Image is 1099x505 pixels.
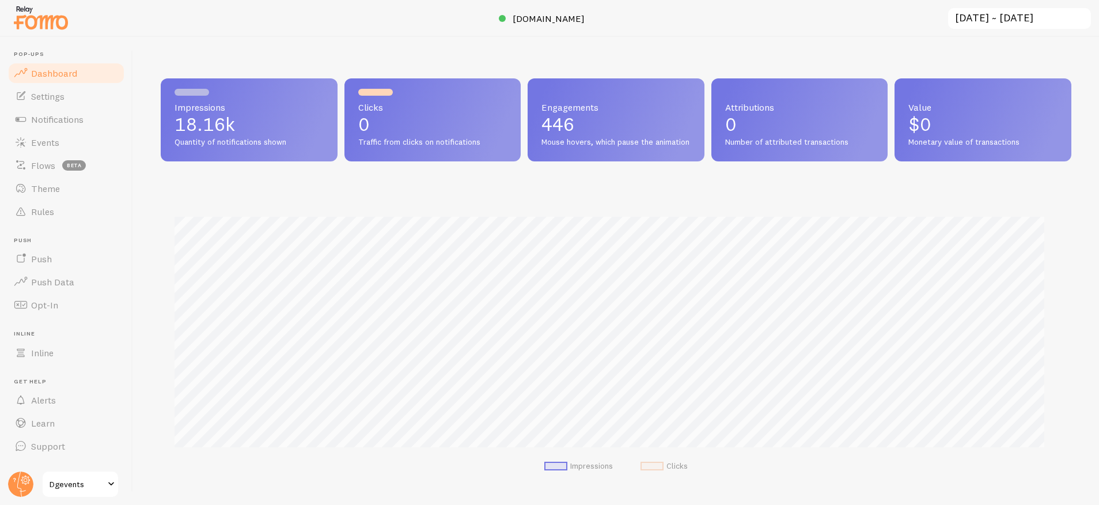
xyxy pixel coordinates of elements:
[31,160,55,171] span: Flows
[7,177,126,200] a: Theme
[31,440,65,452] span: Support
[541,103,691,112] span: Engagements
[7,85,126,108] a: Settings
[541,137,691,148] span: Mouse hovers, which pause the animation
[175,115,324,134] p: 18.16k
[31,417,55,429] span: Learn
[358,115,507,134] p: 0
[31,347,54,359] span: Inline
[31,276,74,288] span: Push Data
[908,113,931,135] span: $0
[7,131,126,154] a: Events
[7,341,126,364] a: Inline
[358,103,507,112] span: Clicks
[7,293,126,316] a: Opt-In
[7,389,126,412] a: Alerts
[7,200,126,223] a: Rules
[908,103,1058,112] span: Value
[725,115,874,134] p: 0
[7,270,126,293] a: Push Data
[31,91,65,102] span: Settings
[175,103,324,112] span: Impressions
[14,330,126,338] span: Inline
[175,137,324,148] span: Quantity of notifications shown
[7,154,126,177] a: Flows beta
[50,477,104,491] span: Dgevents
[14,237,126,244] span: Push
[7,247,126,270] a: Push
[725,137,874,148] span: Number of attributed transactions
[7,412,126,435] a: Learn
[31,183,60,194] span: Theme
[641,461,688,472] li: Clicks
[12,3,70,32] img: fomo-relay-logo-orange.svg
[7,435,126,458] a: Support
[7,108,126,131] a: Notifications
[14,51,126,58] span: Pop-ups
[14,378,126,386] span: Get Help
[62,160,86,171] span: beta
[725,103,874,112] span: Attributions
[31,114,84,125] span: Notifications
[31,394,56,406] span: Alerts
[544,461,613,472] li: Impressions
[31,299,58,311] span: Opt-In
[541,115,691,134] p: 446
[31,253,52,265] span: Push
[358,137,507,148] span: Traffic from clicks on notifications
[31,206,54,217] span: Rules
[908,137,1058,148] span: Monetary value of transactions
[31,137,59,148] span: Events
[31,67,77,79] span: Dashboard
[41,470,119,498] a: Dgevents
[7,62,126,85] a: Dashboard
